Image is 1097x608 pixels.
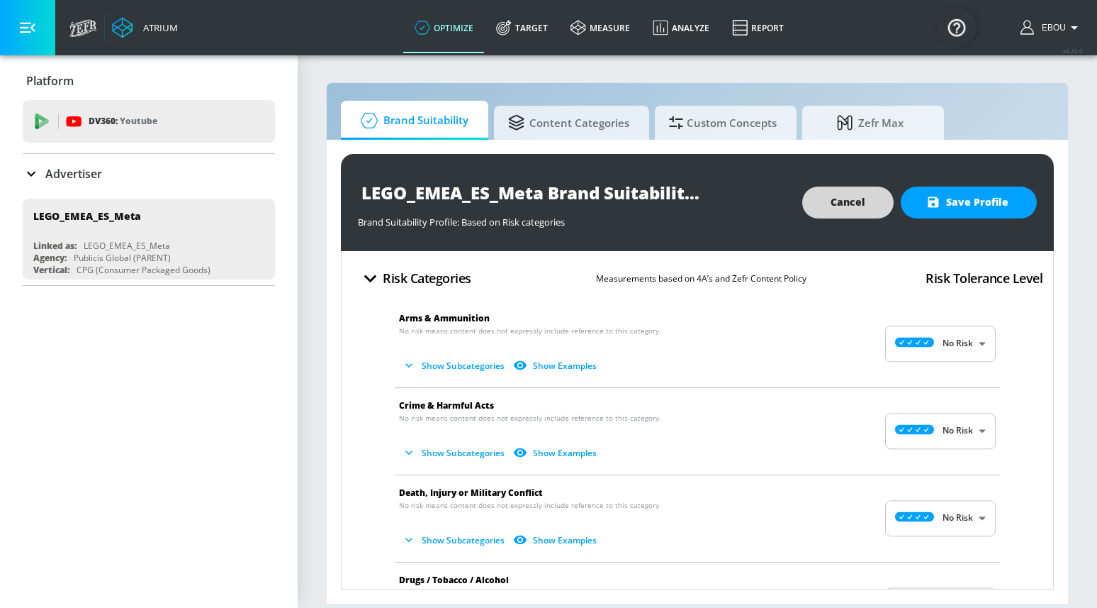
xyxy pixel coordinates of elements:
[929,194,1008,211] span: Save Profile
[120,114,157,128] p: Youtube
[399,500,661,511] span: No risk means content does not expressly include reference to this category.
[399,399,494,411] span: Crime & Harmful Acts
[45,166,102,182] p: Advertiser
[355,104,468,138] span: Brand Suitability
[23,61,275,101] div: Platform
[1020,19,1083,36] button: Ebou
[89,114,157,129] p: DV360:
[399,312,490,324] span: Arms & Ammunition
[559,2,641,53] a: measure
[831,194,865,211] span: Cancel
[901,187,1037,219] button: Save Profile
[943,512,973,525] p: No Risk
[399,354,510,377] button: Show Subcategories
[399,529,510,552] button: Show Subcategories
[112,17,178,38] a: Atrium
[399,487,543,499] span: Death, Injury or Military Conflict
[669,106,777,140] span: Custom Concepts
[510,441,602,465] button: Show Examples
[485,2,559,53] a: Target
[399,413,661,424] span: No risk means content does not expressly include reference to this category.
[23,199,275,280] div: LEGO_EMEA_ES_MetaLinked as:LEGO_EMEA_ES_MetaAgency:Publicis Global (PARENT)Vertical:CPG (Consumer...
[943,338,973,350] p: No Risk
[943,425,973,438] p: No Risk
[383,268,471,288] h4: Risk Categories
[77,264,210,276] div: CPG (Consumer Packaged Goods)
[403,2,485,53] a: optimize
[1063,47,1083,55] span: v 4.32.0
[358,209,788,228] div: Brand Suitability Profile: Based on Risk categories
[33,240,77,252] div: Linked as:
[510,354,602,377] button: Show Examples
[1036,23,1066,33] span: login as: ebou.njie@zefr.com
[26,73,74,89] p: Platform
[399,441,510,465] button: Show Subcategories
[641,2,721,53] a: Analyze
[137,21,178,34] div: Atrium
[84,240,170,252] div: LEGO_EMEA_ES_Meta
[510,529,602,552] button: Show Examples
[926,268,1042,288] h4: Risk Tolerance Level
[33,209,141,223] div: LEGO_EMEA_ES_Meta
[399,326,661,336] span: No risk means content does not expressly include reference to this category.
[508,106,629,140] span: Content Categories
[816,106,924,140] span: Zefr Max
[33,252,67,264] div: Agency:
[23,100,275,143] div: DV360: Youtube
[23,154,275,194] div: Advertiser
[399,574,509,586] span: Drugs / Tobacco / Alcohol
[596,271,806,286] p: Measurements based on 4A’s and Zefr Content Policy
[399,587,661,598] span: No risk means content does not expressly include reference to this category.
[33,264,69,276] div: Vertical:
[352,262,477,295] button: Risk Categories
[74,252,171,264] div: Publicis Global (PARENT)
[802,187,894,219] button: Cancel
[721,2,795,53] a: Report
[937,7,977,47] button: Open Resource Center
